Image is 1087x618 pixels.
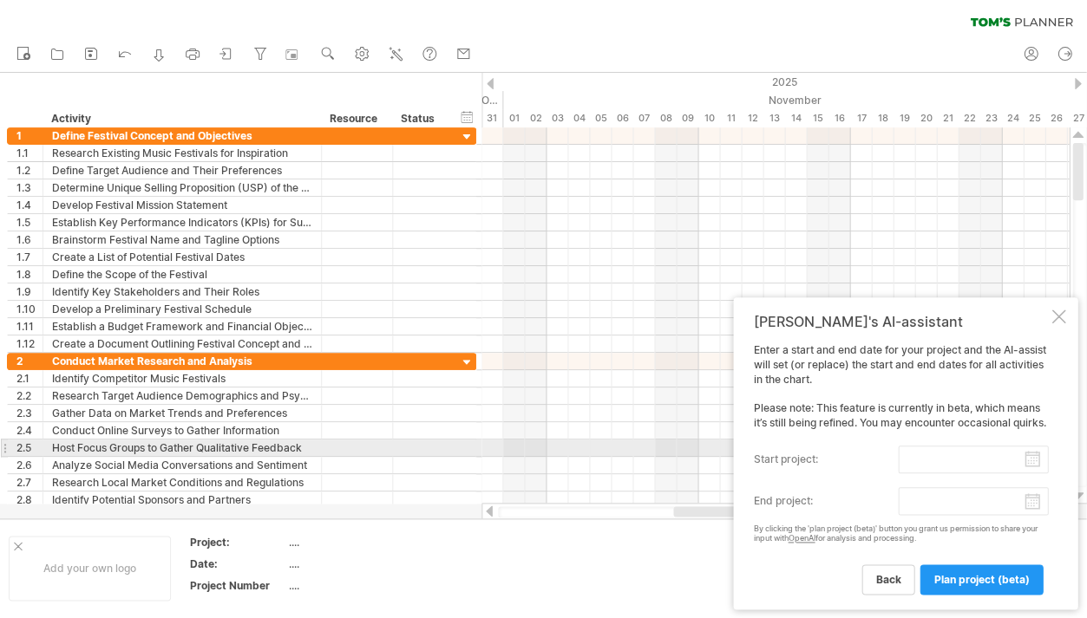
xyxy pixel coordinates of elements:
div: Thursday, 20 November 2025 [915,109,937,127]
div: Saturday, 8 November 2025 [655,109,677,127]
div: Wednesday, 5 November 2025 [590,109,612,127]
div: Sunday, 9 November 2025 [677,109,698,127]
div: Thursday, 6 November 2025 [612,109,633,127]
div: Sunday, 16 November 2025 [828,109,850,127]
div: Research Existing Music Festivals for Inspiration [52,145,312,161]
a: plan project (beta) [920,564,1043,595]
div: Identify Potential Sponsors and Partners [52,491,312,508]
div: Friday, 7 November 2025 [633,109,655,127]
div: 2.7 [16,474,43,491]
div: Saturday, 1 November 2025 [503,109,525,127]
div: 1.8 [16,266,43,283]
div: 1.12 [16,335,43,352]
label: end project: [753,487,898,515]
div: 1.7 [16,249,43,265]
div: Tuesday, 11 November 2025 [720,109,742,127]
div: 2.5 [16,439,43,456]
div: Research Target Audience Demographics and Psychographics [52,387,312,404]
div: Establish a Budget Framework and Financial Objectives [52,318,312,335]
div: 2 [16,353,43,369]
div: Develop a Preliminary Festival Schedule [52,301,312,317]
div: [PERSON_NAME]'s AI-assistant [753,313,1048,330]
div: 1.5 [16,214,43,231]
div: Analyze Social Media Conversations and Sentiment [52,457,312,473]
div: Define the Scope of the Festival [52,266,312,283]
div: Identify Key Stakeholders and Their Roles [52,283,312,300]
div: Tuesday, 4 November 2025 [568,109,590,127]
div: 1.4 [16,197,43,213]
div: Monday, 3 November 2025 [547,109,568,127]
div: Define Festival Concept and Objectives [52,127,312,144]
div: Conduct Market Research and Analysis [52,353,312,369]
div: Monday, 17 November 2025 [850,109,872,127]
span: plan project (beta) [933,573,1029,586]
div: .... [289,535,435,550]
div: 1.1 [16,145,43,161]
div: Resource [330,110,383,127]
div: By clicking the 'plan project (beta)' button you grant us permission to share your input with for... [753,524,1048,543]
div: 2.3 [16,405,43,421]
div: Sunday, 23 November 2025 [980,109,1002,127]
div: Monday, 10 November 2025 [698,109,720,127]
div: 2.4 [16,422,43,439]
div: 1.9 [16,283,43,300]
div: 1.10 [16,301,43,317]
div: 1.3 [16,179,43,196]
div: Saturday, 22 November 2025 [959,109,980,127]
div: Project Number [190,578,285,593]
div: Enter a start and end date for your project and the AI-assist will set (or replace) the start and... [753,343,1048,594]
a: OpenAI [788,533,815,543]
div: Determine Unique Selling Proposition (USP) of the Festival [52,179,312,196]
div: 2.1 [16,370,43,387]
div: Establish Key Performance Indicators (KPIs) for Success [52,214,312,231]
div: 1 [16,127,43,144]
div: Create a List of Potential Festival Dates [52,249,312,265]
div: Host Focus Groups to Gather Qualitative Feedback [52,439,312,456]
div: Sunday, 2 November 2025 [525,109,547,127]
div: Create a Document Outlining Festival Concept and Objectives [52,335,312,352]
div: 2.2 [16,387,43,404]
div: Gather Data on Market Trends and Preferences [52,405,312,421]
div: Project: [190,535,285,550]
div: Identify Competitor Music Festivals [52,370,312,387]
div: 1.6 [16,231,43,248]
div: Research Local Market Conditions and Regulations [52,474,312,491]
div: Add your own logo [9,536,171,601]
div: Tuesday, 18 November 2025 [872,109,894,127]
div: Wednesday, 12 November 2025 [742,109,763,127]
div: Develop Festival Mission Statement [52,197,312,213]
label: start project: [753,446,898,473]
div: Conduct Online Surveys to Gather Information [52,422,312,439]
div: Thursday, 13 November 2025 [763,109,785,127]
div: 2.6 [16,457,43,473]
div: Wednesday, 26 November 2025 [1045,109,1067,127]
div: Wednesday, 19 November 2025 [894,109,915,127]
span: back [875,573,900,586]
div: Tuesday, 25 November 2025 [1024,109,1045,127]
div: Friday, 31 October 2025 [481,109,503,127]
div: Define Target Audience and Their Preferences [52,162,312,179]
div: .... [289,556,435,571]
div: Brainstorm Festival Name and Tagline Options [52,231,312,248]
div: Saturday, 15 November 2025 [807,109,828,127]
div: 1.2 [16,162,43,179]
div: Activity [51,110,311,127]
div: Date: [190,556,285,571]
a: back [861,564,914,595]
div: 1.11 [16,318,43,335]
div: Status [401,110,439,127]
div: Friday, 21 November 2025 [937,109,959,127]
div: .... [289,578,435,593]
div: Monday, 24 November 2025 [1002,109,1024,127]
div: 2.8 [16,491,43,508]
div: Friday, 14 November 2025 [785,109,807,127]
